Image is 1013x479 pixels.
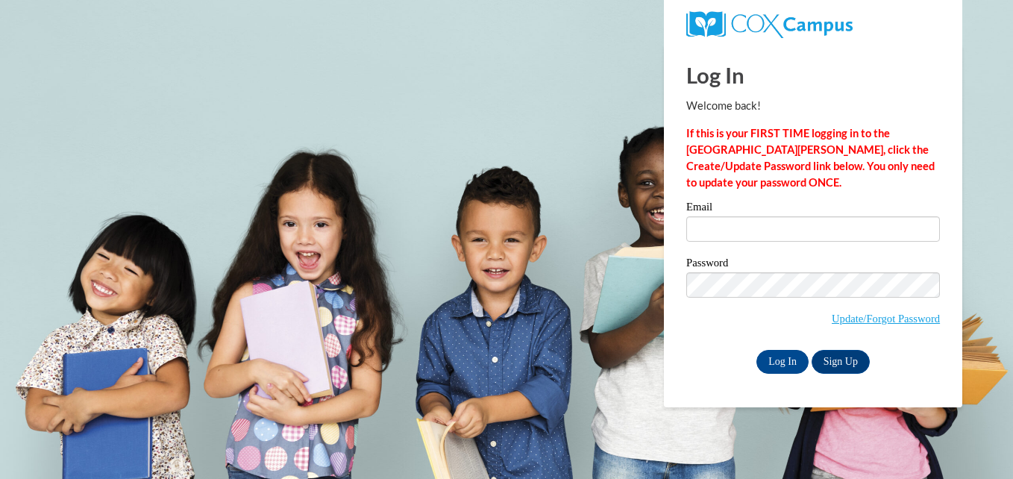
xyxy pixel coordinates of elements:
[832,313,940,325] a: Update/Forgot Password
[686,257,940,272] label: Password
[756,350,809,374] input: Log In
[686,201,940,216] label: Email
[686,17,853,30] a: COX Campus
[812,350,870,374] a: Sign Up
[686,98,940,114] p: Welcome back!
[686,11,853,38] img: COX Campus
[686,60,940,90] h1: Log In
[686,127,935,189] strong: If this is your FIRST TIME logging in to the [GEOGRAPHIC_DATA][PERSON_NAME], click the Create/Upd...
